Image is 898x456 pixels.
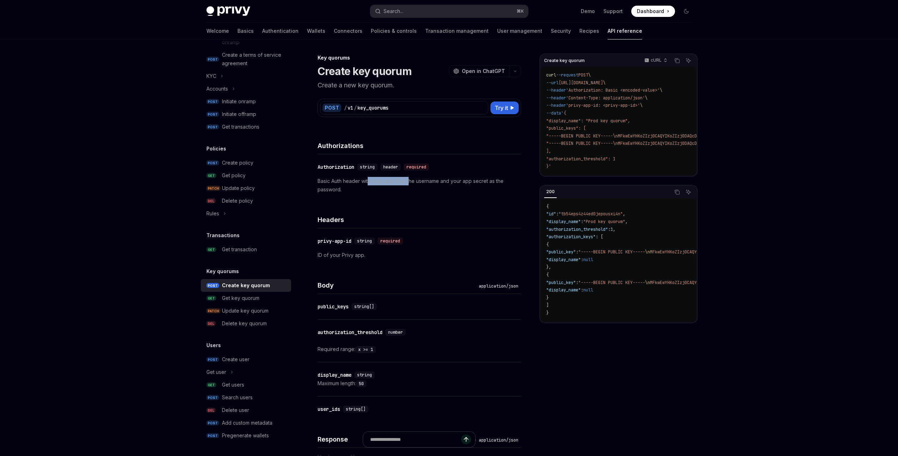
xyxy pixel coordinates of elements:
[206,99,219,104] span: POST
[660,87,662,93] span: \
[222,97,256,106] div: Initiate onramp
[610,227,613,232] span: 1
[201,108,291,121] a: POSTInitiate offramp
[603,80,605,86] span: \
[222,245,257,254] div: Get transaction
[201,378,291,391] a: GETGet users
[546,95,566,101] span: --header
[357,238,372,244] span: string
[201,121,291,133] a: POSTGet transactions
[566,95,645,101] span: 'Content-Type: application/json'
[357,104,388,111] div: key_quorums
[546,280,576,285] span: "public_key"
[318,345,521,353] div: Required range:
[318,379,521,388] div: Maximum length:
[318,281,476,290] h4: Body
[645,249,650,255] span: \n
[222,319,267,328] div: Delete key quorum
[222,381,244,389] div: Get users
[318,238,351,245] div: privy-app-id
[640,103,643,108] span: \
[318,80,521,90] p: Create a new key quorum.
[673,56,682,65] button: Copy the contents from the code block
[318,303,349,310] div: public_keys
[206,112,219,117] span: POST
[608,227,610,232] span: :
[576,249,578,255] span: :
[318,141,521,150] h4: Authorizations
[201,317,291,330] a: DELDelete key quorum
[613,227,615,232] span: ,
[623,211,625,217] span: ,
[222,393,253,402] div: Search users
[201,279,291,292] a: POSTCreate key quorum
[222,110,256,118] div: Initiate offramp
[684,56,693,65] button: Ask AI
[206,23,229,39] a: Welcome
[201,292,291,304] a: GETGet key quorum
[354,304,374,309] span: string[]
[318,65,411,78] h1: Create key quorum
[637,8,664,15] span: Dashboard
[318,406,340,413] div: user_ids
[546,295,549,301] span: }
[344,104,347,111] div: /
[201,366,291,378] button: Toggle Get user section
[222,159,253,167] div: Create policy
[650,280,808,285] span: MFkwEwYHKoZIzj0CAQYIKoZIzj0DAQcDQgAErzZtQr/bMIh3Y8f9ZqseB9i/AfjQ
[556,72,578,78] span: --request
[206,308,221,314] span: PATCH
[360,164,375,170] span: string
[262,23,299,39] a: Authentication
[546,249,576,255] span: "public_key"
[206,72,216,80] div: KYC
[201,49,291,70] a: POSTCreate a terms of service agreement
[206,247,216,252] span: GET
[546,257,581,263] span: "display_name"
[544,187,557,196] div: 200
[578,72,588,78] span: POST
[551,23,571,39] a: Security
[206,160,219,166] span: POST
[201,182,291,195] a: PATCHUpdate policy
[651,57,662,63] p: cURL
[546,156,615,162] span: "authorization_threshold": 1
[546,87,566,93] span: --header
[206,186,221,191] span: PATCH
[201,95,291,108] a: POSTInitiate onramp
[318,54,521,61] div: Key quorums
[318,251,521,259] p: ID of your Privy app.
[222,307,269,315] div: Update key quorum
[546,110,561,116] span: --data
[517,8,524,14] span: ⌘ K
[546,118,630,124] span: "display_name": "Prod key quorum",
[559,211,623,217] span: "tb54eps4z44ed0jepousxi4n"
[348,104,353,111] div: v1
[546,287,581,293] span: "display_name"
[383,164,398,170] span: header
[323,104,341,112] div: POST
[222,294,259,302] div: Get key quorum
[476,283,521,290] div: application/json
[206,321,216,326] span: DEL
[578,280,645,285] span: "-----BEGIN PUBLIC KEY-----
[206,231,240,240] h5: Transactions
[371,23,417,39] a: Policies & controls
[645,95,647,101] span: \
[222,281,270,290] div: Create key quorum
[684,187,693,197] button: Ask AI
[206,420,219,426] span: POST
[206,433,219,438] span: POST
[318,164,354,171] div: Authorization
[681,6,692,17] button: Toggle dark mode
[355,346,376,353] code: x >= 1
[206,408,216,413] span: DEL
[608,23,642,39] a: API reference
[201,169,291,182] a: GETGet policy
[201,156,291,169] a: POSTCreate policy
[546,234,596,240] span: "authorization_keys"
[206,85,228,93] div: Accounts
[559,80,603,86] span: [URL][DOMAIN_NAME]
[546,80,559,86] span: --url
[370,432,461,447] input: Ask a question...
